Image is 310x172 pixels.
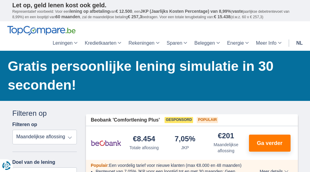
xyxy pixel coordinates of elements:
span: € 257,3 [128,14,142,19]
p: Representatief voorbeeld: Voor een van , een ( jaarlijkse debetrentevoet van 8,99%) en een loopti... [12,9,298,20]
a: Sparen [163,36,191,51]
img: TopCompare [7,26,76,36]
div: Filteren op [12,108,77,119]
span: vaste [232,9,243,14]
span: Ga verder [257,140,282,146]
a: Meer Info [252,36,285,51]
div: Totale aflossing [129,145,159,151]
span: Populair [91,163,108,168]
button: Ga verder [249,135,291,152]
a: Beleggen [191,36,223,51]
img: product.pl.alt Beobank [91,136,121,151]
a: Kredietkaarten [81,36,125,51]
a: Energie [223,36,252,51]
div: €8.454 [133,135,155,143]
span: 60 maanden [56,14,80,19]
div: : [86,162,251,168]
span: Gesponsord [165,117,193,123]
a: Leningen [49,36,81,51]
span: lening op afbetaling [70,9,110,14]
p: Let op, geld lenen kost ook geld. [12,2,298,9]
label: Filteren op [12,122,37,127]
div: €201 [218,132,234,140]
span: € 15.438 [214,14,231,19]
a: Rekeningen [125,36,163,51]
div: JKP [181,145,189,151]
h1: Gratis persoonlijke lening simulatie in 30 seconden! [8,57,298,95]
span: Populair [197,117,218,123]
label: Doel van de lening [12,160,55,165]
div: 7,05% [175,135,195,143]
div: Maandelijkse aflossing [208,142,244,154]
a: nl [293,36,306,51]
span: JKP (Jaarlijks Kosten Percentage) van 8,99% [140,9,231,14]
span: Een voordelig tarief voor nieuwe klanten (max €8.000 en 48 maanden) [109,163,242,168]
span: Beobank 'Comfortlening Plus' [91,117,160,124]
span: € 12.500 [116,9,132,14]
